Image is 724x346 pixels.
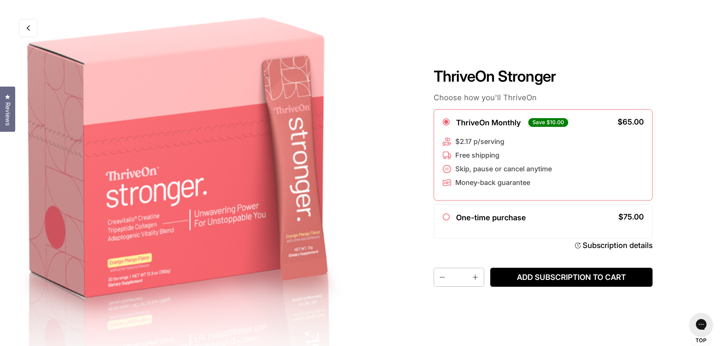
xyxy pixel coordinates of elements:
label: ThriveOn Monthly [456,118,521,127]
label: One-time purchase [456,213,526,222]
iframe: Gorgias live chat messenger [686,310,716,338]
li: Skip, pause or cancel anytime [442,164,552,174]
div: $75.00 [618,213,644,221]
div: Save $10.00 [528,118,568,126]
li: Free shipping [442,151,552,160]
span: Top [695,337,707,344]
h1: ThriveOn Stronger [434,67,653,85]
span: Reviews [3,102,13,126]
button: Increase quantity [469,268,484,286]
p: Choose how you'll ThriveOn [434,93,653,103]
li: Money-back guarantee [442,178,552,187]
button: Add subscription to cart [490,268,653,287]
div: Subscription details [583,240,653,250]
div: $65.00 [618,118,644,126]
span: Add subscription to cart [496,273,646,282]
button: Decrease quantity [434,268,449,286]
li: $2.17 p/serving [442,137,552,146]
